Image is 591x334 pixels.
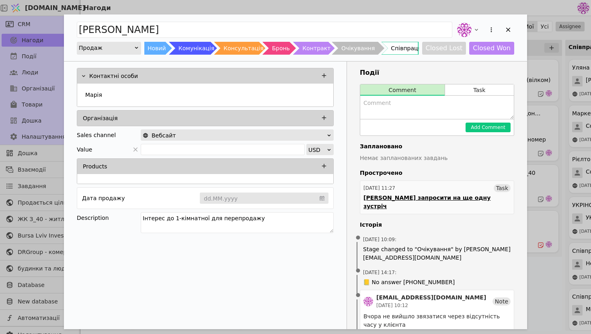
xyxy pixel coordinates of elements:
[85,91,102,99] p: Марія
[77,144,92,155] span: Value
[341,42,375,55] div: Очікування
[360,68,514,78] h3: Події
[363,236,396,243] span: [DATE] 10:09 :
[354,228,362,248] span: •
[445,84,514,96] button: Task
[360,169,514,177] h4: Прострочено
[492,297,511,305] div: Note
[469,42,514,55] button: Closed Won
[272,42,289,55] div: Бронь
[354,285,362,306] span: •
[354,261,362,281] span: •
[360,142,514,151] h4: Заплановано
[302,42,330,55] div: Контракт
[363,184,395,192] div: [DATE] 11:27
[83,162,107,171] p: Products
[143,133,148,138] img: online-store.svg
[466,123,511,132] button: Add Comment
[77,129,116,141] div: Sales channel
[363,278,455,287] span: 📒 No answer [PHONE_NUMBER]
[77,212,141,223] div: Description
[363,312,511,329] div: Вчора не вийшло звязатися через відсутність часу у клієнта
[152,130,176,141] span: Вебсайт
[363,245,511,262] span: Stage changed to "Очікування" by [PERSON_NAME][EMAIL_ADDRESS][DOMAIN_NAME]
[494,184,511,192] div: Task
[457,23,472,37] img: de
[320,194,324,202] svg: calendar
[360,154,514,162] p: Немає запланованих завдань
[363,297,373,306] img: de
[360,84,445,96] button: Comment
[79,42,134,53] div: Продаж
[148,42,166,55] div: Новий
[141,212,334,233] textarea: Інтерес до 1-кімнатної для перепродажу
[422,42,466,55] button: Closed Lost
[89,72,138,80] p: Контактні особи
[363,269,396,276] span: [DATE] 14:17 :
[363,194,511,211] div: [PERSON_NAME] запросити на ще одну зустріч
[179,42,214,55] div: Комунікація
[82,193,125,204] div: Дата продажу
[224,42,263,55] div: Консультація
[391,42,421,55] div: Співпраця
[308,144,326,156] div: USD
[360,221,514,229] h4: Історія
[83,114,118,123] p: Організація
[64,14,527,329] div: Add Opportunity
[376,302,486,309] div: [DATE] 10:12
[376,293,486,302] div: [EMAIL_ADDRESS][DOMAIN_NAME]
